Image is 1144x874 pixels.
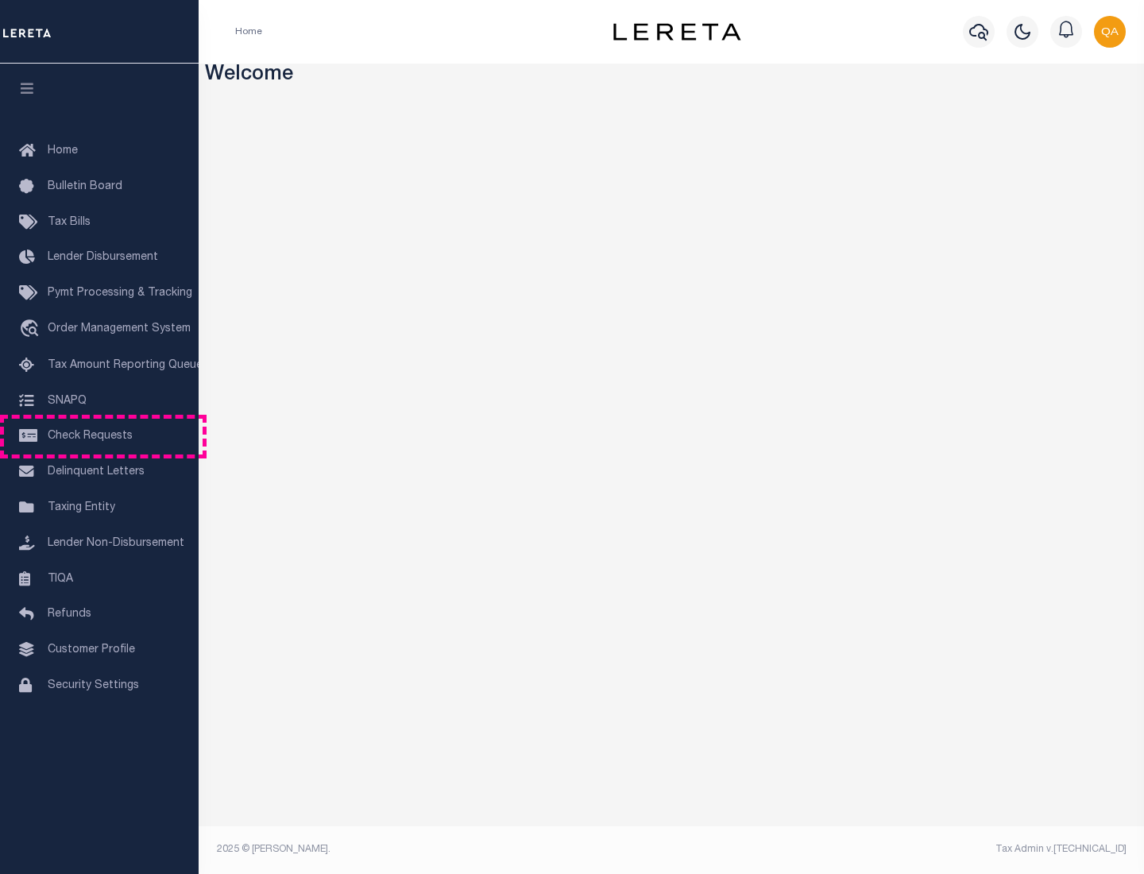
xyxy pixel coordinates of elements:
[48,145,78,157] span: Home
[48,431,133,442] span: Check Requests
[48,252,158,263] span: Lender Disbursement
[48,181,122,192] span: Bulletin Board
[48,288,192,299] span: Pymt Processing & Tracking
[205,842,672,857] div: 2025 © [PERSON_NAME].
[19,319,44,340] i: travel_explore
[48,360,203,371] span: Tax Amount Reporting Queue
[613,23,740,41] img: logo-dark.svg
[48,466,145,478] span: Delinquent Letters
[48,502,115,513] span: Taxing Entity
[48,573,73,584] span: TIQA
[48,538,184,549] span: Lender Non-Disbursement
[48,609,91,620] span: Refunds
[48,323,191,335] span: Order Management System
[48,395,87,406] span: SNAPQ
[205,64,1138,88] h3: Welcome
[48,217,91,228] span: Tax Bills
[1094,16,1126,48] img: svg+xml;base64,PHN2ZyB4bWxucz0iaHR0cDovL3d3dy53My5vcmcvMjAwMC9zdmciIHBvaW50ZXItZXZlbnRzPSJub25lIi...
[235,25,262,39] li: Home
[48,644,135,655] span: Customer Profile
[48,680,139,691] span: Security Settings
[683,842,1127,857] div: Tax Admin v.[TECHNICAL_ID]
